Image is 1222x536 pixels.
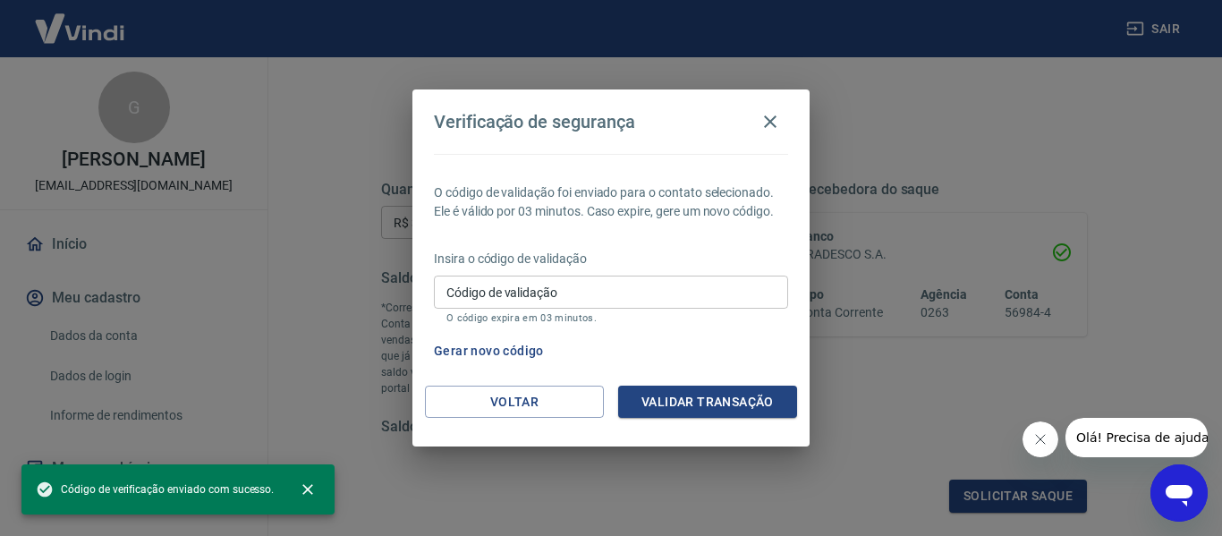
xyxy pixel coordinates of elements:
[446,312,776,324] p: O código expira em 03 minutos.
[434,183,788,221] p: O código de validação foi enviado para o contato selecionado. Ele é válido por 03 minutos. Caso e...
[434,250,788,268] p: Insira o código de validação
[11,13,150,27] span: Olá! Precisa de ajuda?
[1023,421,1058,457] iframe: Fechar mensagem
[1150,464,1208,522] iframe: Botão para abrir a janela de mensagens
[434,111,635,132] h4: Verificação de segurança
[288,470,327,509] button: close
[618,386,797,419] button: Validar transação
[425,386,604,419] button: Voltar
[1065,418,1208,457] iframe: Mensagem da empresa
[36,481,274,498] span: Código de verificação enviado com sucesso.
[427,335,551,368] button: Gerar novo código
